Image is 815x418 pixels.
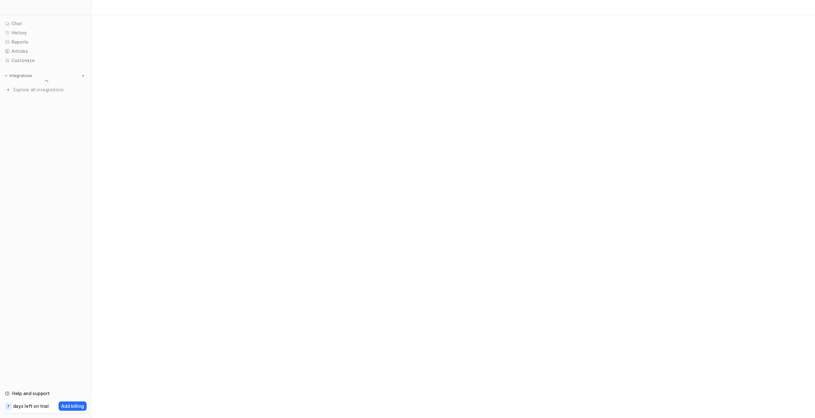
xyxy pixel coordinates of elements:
[81,74,85,78] img: menu_add.svg
[3,73,34,79] button: Integrations
[10,73,32,78] p: Integrations
[4,74,8,78] img: expand menu
[5,87,11,93] img: explore all integrations
[59,401,87,411] button: Add billing
[61,403,84,409] p: Add billing
[3,47,89,56] a: Articles
[3,19,89,28] a: Chat
[13,85,86,95] span: Explore all integrations
[3,38,89,46] a: Reports
[3,85,89,94] a: Explore all integrations
[3,28,89,37] a: History
[7,404,10,409] p: 7
[3,56,89,65] a: Customize
[13,403,49,409] p: days left on trial
[3,389,89,398] a: Help and support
